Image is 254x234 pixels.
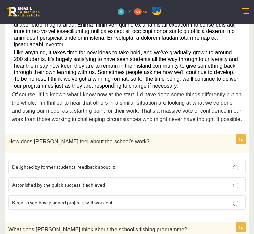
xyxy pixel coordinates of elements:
input: Delighted by former students’ feedback about it [233,165,238,170]
span: 60 [134,8,142,15]
p: 1p [236,222,246,232]
span: What does [PERSON_NAME] think about the school’s fishing programme? [8,227,187,232]
span: xp [143,8,147,14]
input: Astonished by the quick success it achieved [233,183,238,188]
a: 60 xp [134,8,150,14]
span: Of course, If I’d known what I know now at the start, I’d have done some things differently but o... [12,92,242,122]
span: Keen to see how planned projects will work out [12,199,113,205]
span: mP [125,8,131,14]
span: Delighted by former students’ feedback about it [12,164,115,170]
input: Keen to see how planned projects will work out [233,201,238,206]
a: Rīgas 1. Tālmācības vidusskola [7,7,40,17]
p: 1p [236,134,246,144]
span: 1 [118,8,124,15]
span: Astonished by the quick success it achieved [12,181,105,188]
span: How does [PERSON_NAME] feel about the school’s work? [8,139,150,144]
span: Like anything, it takes time for new ideas to take hold, and we’ve gradually grown to around 200 ... [14,49,238,88]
